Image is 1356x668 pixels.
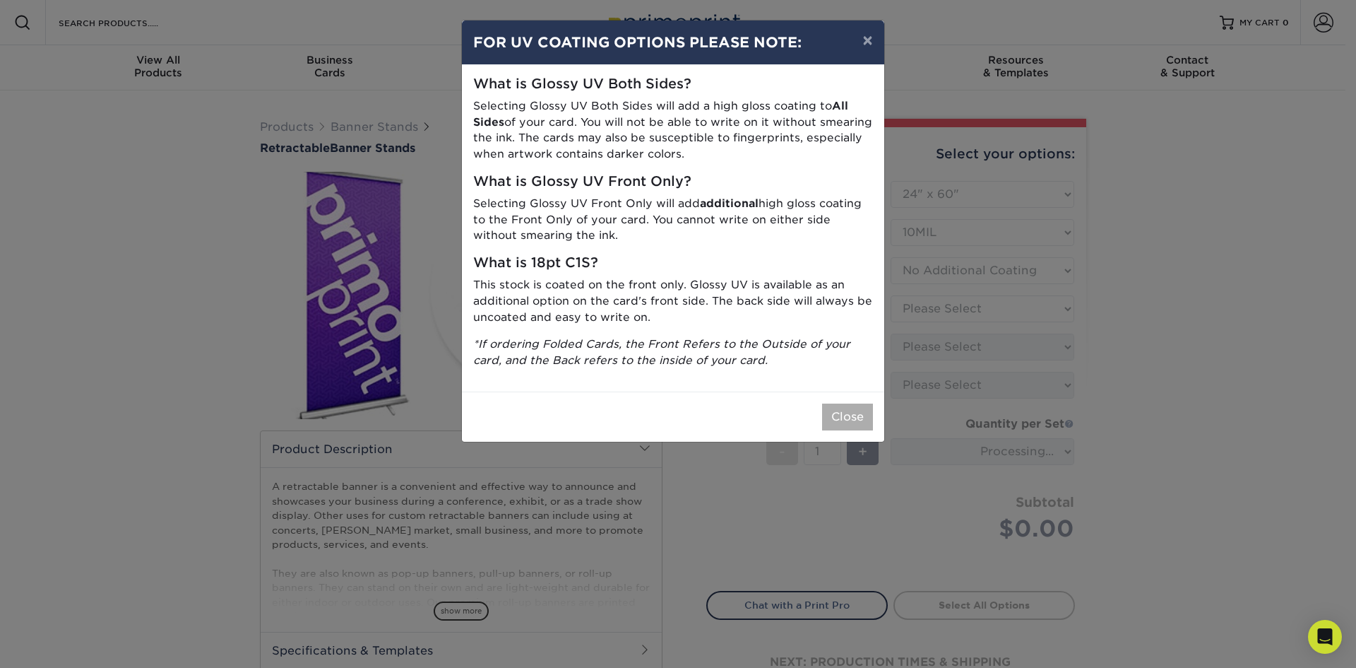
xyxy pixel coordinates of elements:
[473,76,873,93] h5: What is Glossy UV Both Sides?
[473,98,873,163] p: Selecting Glossy UV Both Sides will add a high gloss coating to of your card. You will not be abl...
[473,99,848,129] strong: All Sides
[822,404,873,430] button: Close
[473,32,873,53] h4: FOR UV COATING OPTIONS PLEASE NOTE:
[851,20,884,60] button: ×
[473,277,873,325] p: This stock is coated on the front only. Glossy UV is available as an additional option on the car...
[700,197,759,210] strong: additional
[473,255,873,271] h5: What is 18pt C1S?
[1308,620,1342,654] div: Open Intercom Messenger
[473,174,873,190] h5: What is Glossy UV Front Only?
[473,196,873,244] p: Selecting Glossy UV Front Only will add high gloss coating to the Front Only of your card. You ca...
[473,337,850,367] i: *If ordering Folded Cards, the Front Refers to the Outside of your card, and the Back refers to t...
